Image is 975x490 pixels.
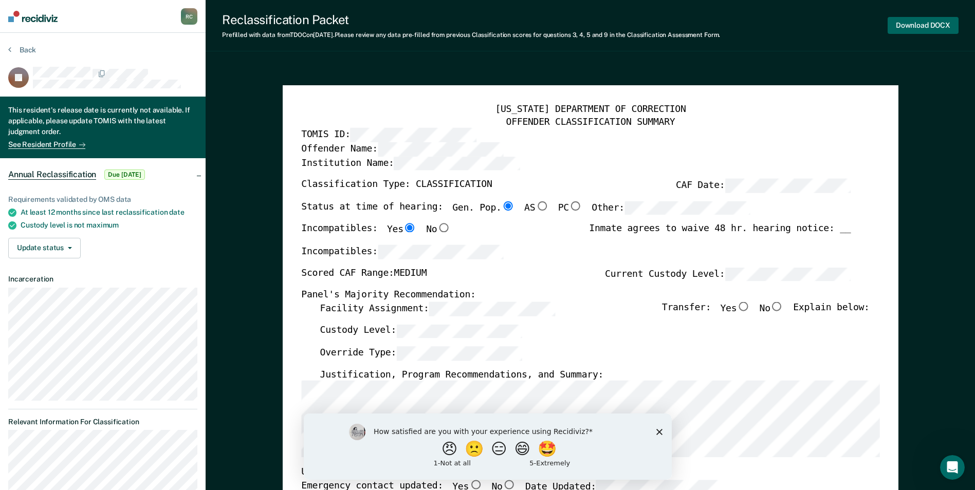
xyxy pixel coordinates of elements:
label: Custody Level: [320,324,522,338]
label: Classification Type: CLASSIFICATION [301,179,492,193]
input: CAF Date: [725,179,851,193]
label: Facility Assignment: [320,302,555,316]
div: Status at time of hearing: [301,201,750,224]
label: Institution Name: [301,156,520,170]
input: Current Custody Level: [725,267,851,281]
input: Custody Level: [396,324,522,338]
button: Back [8,45,36,54]
input: Facility Assignment: [429,302,555,316]
input: TOMIS ID: [350,128,476,142]
input: AS [535,201,548,211]
button: RC [181,8,197,25]
div: OFFENDER CLASSIFICATION SUMMARY [301,116,879,128]
div: Reclassification Packet [222,12,720,27]
div: Requirements validated by OMS data [8,195,197,204]
div: [US_STATE] DEPARTMENT OF CORRECTION [301,104,879,116]
input: Yes [469,480,482,489]
span: maximum [86,221,119,229]
label: Yes [387,223,417,237]
div: Inmate agrees to waive 48 hr. hearing notice: __ [589,223,851,245]
div: Custody level is not [21,221,197,230]
a: See Resident Profile [8,140,85,149]
label: Other: [592,201,750,215]
input: PC [569,201,582,211]
label: Override Type: [320,347,522,361]
iframe: Intercom live chat [940,455,965,480]
input: Yes [403,223,416,233]
input: Institution Name: [394,156,520,170]
input: No [502,480,516,489]
span: Annual Reclassification [8,169,96,180]
div: Updated Photo Needed: [301,467,489,480]
input: Override Type: [396,347,522,361]
button: Update status [8,238,81,258]
button: Download DOCX [888,17,959,34]
input: Gen. Pop. [501,201,514,211]
div: Prefilled with data from TDOC on [DATE] . Please review any data pre-filled from previous Classif... [222,31,720,39]
img: Recidiviz [8,11,58,22]
label: Gen. Pop. [452,201,515,215]
span: date [169,208,184,216]
label: AS [524,201,548,215]
label: Scored CAF Range: MEDIUM [301,267,427,281]
div: Panel's Majority Recommendation: [301,290,851,302]
div: R C [181,8,197,25]
label: No [426,223,450,237]
input: Incompatibles: [377,245,503,259]
div: Transfer: Explain below: [662,302,870,325]
input: No [770,302,784,311]
iframe: Survey by Kim from Recidiviz [304,413,672,480]
label: Yes [720,302,750,316]
dt: Relevant Information For Classification [8,418,197,426]
div: This resident's release date is currently not available. If applicable, please update TOMIS with ... [8,105,197,139]
label: Offender Name: [301,142,504,156]
div: At least 12 months since last reclassification [21,208,197,217]
label: Justification, Program Recommendations, and Summary: [320,369,603,381]
label: Incompatibles: [301,245,504,259]
label: PC [558,201,582,215]
label: Current Custody Level: [605,267,851,281]
label: TOMIS ID: [301,128,476,142]
label: CAF Date: [676,179,851,193]
div: Incompatibles: [301,223,450,245]
span: Due [DATE] [104,169,145,180]
label: No [759,302,783,316]
input: No [437,223,450,233]
dt: Incarceration [8,275,197,284]
input: Other: [624,201,750,215]
input: Offender Name: [377,142,503,156]
input: Yes [737,302,750,311]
